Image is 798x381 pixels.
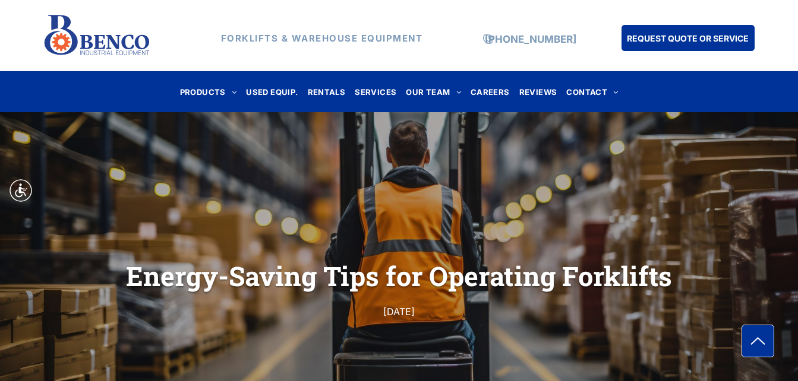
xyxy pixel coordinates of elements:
[241,84,302,100] a: USED EQUIP.
[221,33,423,44] strong: FORKLIFTS & WAREHOUSE EQUIPMENT
[175,84,242,100] a: PRODUCTS
[72,257,726,294] h1: Energy-Saving Tips for Operating Forklifts
[466,84,515,100] a: CAREERS
[622,25,755,51] a: REQUEST QUOTE OR SERVICE
[303,84,351,100] a: RENTALS
[485,33,576,45] a: [PHONE_NUMBER]
[178,303,620,320] div: [DATE]
[350,84,401,100] a: SERVICES
[627,27,749,49] span: REQUEST QUOTE OR SERVICE
[515,84,562,100] a: REVIEWS
[401,84,466,100] a: OUR TEAM
[562,84,623,100] a: CONTACT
